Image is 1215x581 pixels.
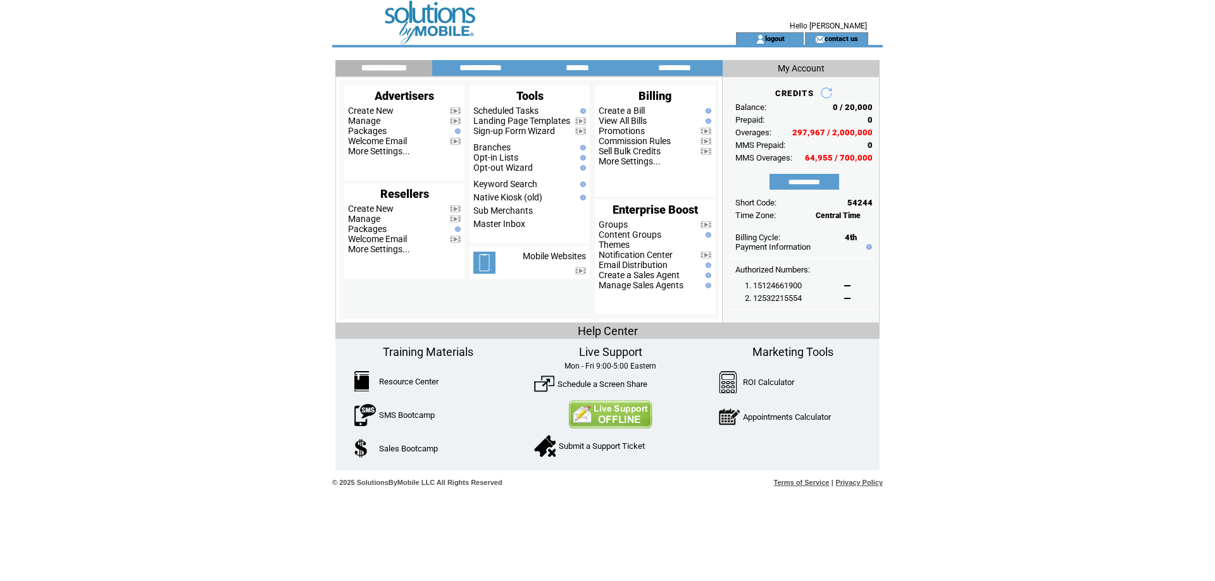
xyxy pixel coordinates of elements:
a: Groups [599,219,628,229]
img: help.gif [577,195,586,200]
a: Email Distribution [599,260,668,270]
a: Schedule a Screen Share [558,379,647,389]
a: Payment Information [735,242,811,252]
a: Themes [599,240,630,250]
img: mobile-websites.png [473,252,495,274]
img: help.gif [702,262,711,268]
span: 1. 15124661900 [745,281,802,290]
span: Enterprise Boost [613,203,698,216]
a: Welcome Email [348,234,407,244]
span: Overages: [735,128,771,137]
a: Create a Bill [599,106,645,116]
a: Content Groups [599,229,661,240]
span: Billing Cycle: [735,233,780,242]
img: help.gif [452,226,461,232]
a: Sub Merchants [473,205,533,216]
a: Packages [348,224,387,234]
a: ROI Calculator [743,377,794,387]
img: Calculator.png [719,371,738,393]
img: video.png [450,216,461,223]
span: Authorized Numbers: [735,265,810,274]
a: Create New [348,106,394,116]
a: Submit a Support Ticket [559,441,645,451]
span: © 2025 SolutionsByMobile LLC All Rights Reserved [332,479,502,486]
a: Native Kiosk (old) [473,192,542,202]
img: video.png [575,267,586,274]
img: video.png [575,118,586,125]
a: Manage [348,116,380,126]
span: Marketing Tools [752,345,833,358]
img: video.png [450,236,461,243]
span: Balance: [735,102,766,112]
img: video.png [701,148,711,155]
a: Scheduled Tasks [473,106,539,116]
img: help.gif [577,181,586,187]
img: contact_us_icon.gif [815,34,825,44]
a: Manage [348,214,380,224]
img: help.gif [702,283,711,288]
span: Help Center [578,324,638,338]
span: Central Time [816,211,861,220]
span: 2. 12532215554 [745,293,802,303]
span: 0 [868,140,873,150]
span: 64,955 / 700,000 [805,153,873,162]
a: More Settings... [348,146,410,156]
span: Short Code: [735,198,776,207]
span: Advertisers [375,89,434,102]
img: SalesBootcamp.png [354,439,369,458]
img: help.gif [577,165,586,171]
img: account_icon.gif [756,34,765,44]
a: contact us [825,34,858,42]
a: Mobile Websites [523,251,586,261]
span: Live Support [579,345,642,358]
span: Resellers [380,187,429,200]
img: video.png [450,138,461,145]
a: Resource Center [379,377,439,386]
a: Keyword Search [473,179,537,189]
span: MMS Prepaid: [735,140,785,150]
span: My Account [778,63,825,73]
a: Create New [348,204,394,214]
img: Contact Us [568,400,652,429]
a: SMS Bootcamp [379,410,435,420]
a: Manage Sales Agents [599,280,683,290]
a: Packages [348,126,387,136]
img: video.png [701,221,711,228]
img: video.png [701,128,711,135]
a: Opt-in Lists [473,152,518,162]
a: Master Inbox [473,219,525,229]
span: Training Materials [383,345,473,358]
a: Promotions [599,126,645,136]
img: help.gif [577,108,586,114]
span: Tools [516,89,544,102]
img: help.gif [577,145,586,150]
span: Hello [PERSON_NAME] [790,21,867,30]
a: Commission Rules [599,136,671,146]
span: 297,967 / 2,000,000 [792,128,873,137]
img: video.png [450,107,461,114]
img: help.gif [702,232,711,238]
a: Create a Sales Agent [599,270,680,280]
img: help.gif [863,244,872,250]
span: CREDITS [775,89,814,98]
a: Opt-out Wizard [473,162,533,173]
img: video.png [701,138,711,145]
span: MMS Overages: [735,153,792,162]
a: Landing Page Templates [473,116,570,126]
span: Mon - Fri 9:00-5:00 Eastern [564,362,656,370]
img: help.gif [702,118,711,124]
a: Sign-up Form Wizard [473,126,555,136]
img: AppointmentCalc.png [719,406,740,428]
img: video.png [450,205,461,212]
a: More Settings... [348,244,410,254]
img: video.png [450,118,461,125]
a: Notification Center [599,250,673,260]
img: help.gif [577,155,586,161]
img: help.gif [702,272,711,278]
img: ResourceCenter.png [354,371,369,391]
span: Billing [639,89,671,102]
a: logout [765,34,785,42]
span: 4th [845,233,857,242]
a: Sales Bootcamp [379,444,438,453]
img: video.png [575,128,586,135]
